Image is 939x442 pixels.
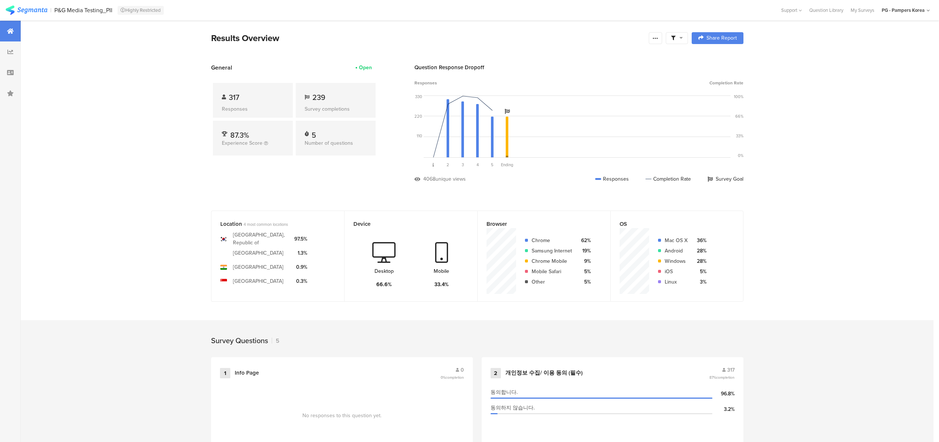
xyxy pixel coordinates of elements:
div: 5% [578,268,591,275]
div: 2 [491,368,501,378]
div: [GEOGRAPHIC_DATA] [233,263,284,271]
div: 36% [694,237,706,244]
div: 9% [578,257,591,265]
div: Survey completions [305,105,367,113]
div: [GEOGRAPHIC_DATA] [233,249,284,257]
div: 개인정보 수집/ 이용 동의 (필수) [505,369,583,377]
span: 2 [447,162,449,168]
div: 0.3% [294,277,307,285]
div: 330 [415,94,422,100]
div: 28% [694,247,706,255]
div: Browser [487,220,589,228]
div: 1.3% [294,249,307,257]
div: Survey Questions [211,335,268,346]
span: 동의하지 않습니다. [491,404,535,412]
div: Mac OS X [665,237,688,244]
div: 100% [734,94,743,100]
div: 0.9% [294,263,307,271]
div: Android [665,247,688,255]
div: 66.6% [376,281,392,288]
div: [GEOGRAPHIC_DATA], Republic of [233,231,288,247]
div: 0% [738,153,743,158]
span: 239 [312,92,325,103]
div: 4068 [423,175,435,183]
div: Mobile Safari [532,268,572,275]
div: | [50,6,51,14]
div: iOS [665,268,688,275]
img: segmanta logo [6,6,47,15]
span: 0% [441,375,464,380]
div: 19% [578,247,591,255]
div: Completion Rate [645,175,691,183]
div: [GEOGRAPHIC_DATA] [233,277,284,285]
div: 33.4% [434,281,449,288]
span: 87.3% [230,130,249,141]
div: Device [353,220,456,228]
div: Mobile [434,267,449,275]
a: Question Library [806,7,847,14]
span: 4 [477,162,479,168]
div: Ending [500,162,515,168]
span: completion [716,375,735,380]
div: 62% [578,237,591,244]
span: General [211,63,232,72]
div: Results Overview [211,31,645,45]
div: Windows [665,257,688,265]
div: 97.5% [294,235,307,243]
span: completion [445,375,464,380]
div: 5% [694,268,706,275]
div: 5 [312,130,316,137]
div: Location [220,220,323,228]
div: Other [532,278,572,286]
div: Desktop [374,267,394,275]
div: Chrome Mobile [532,257,572,265]
div: Open [359,64,372,71]
div: Survey Goal [708,175,743,183]
div: Responses [222,105,284,113]
div: unique views [435,175,466,183]
div: Support [781,4,802,16]
div: 1 [220,368,230,378]
div: Responses [595,175,629,183]
a: My Surveys [847,7,878,14]
span: 0 [461,366,464,374]
span: Completion Rate [709,80,743,86]
div: 3.2% [712,405,735,413]
div: 33% [736,133,743,139]
span: Experience Score [222,139,262,147]
span: 4 most common locations [244,221,288,227]
div: P&G Media Testing_PII [54,7,112,14]
span: Responses [414,80,437,86]
div: PG - Pampers Korea [882,7,925,14]
div: Samsung Internet [532,247,572,255]
span: Number of questions [305,139,353,147]
span: 5 [491,162,494,168]
i: Survey Goal [505,109,510,114]
div: OS [620,220,722,228]
span: Share Report [706,36,737,41]
div: 96.8% [712,390,735,398]
div: Question Response Dropoff [414,63,743,71]
div: 3% [694,278,706,286]
div: 5% [578,278,591,286]
span: 317 [229,92,239,103]
span: 동의합니다. [491,388,518,396]
div: Linux [665,278,688,286]
div: 66% [735,113,743,119]
span: No responses to this question yet. [302,412,382,419]
span: 87% [709,375,735,380]
div: Info Page [235,369,259,377]
div: 28% [694,257,706,265]
div: Chrome [532,237,572,244]
div: 110 [417,133,422,139]
div: 5 [272,336,279,345]
div: 220 [414,113,422,119]
span: 3 [462,162,464,168]
div: Highly Restricted [118,6,164,15]
span: 317 [727,366,735,374]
